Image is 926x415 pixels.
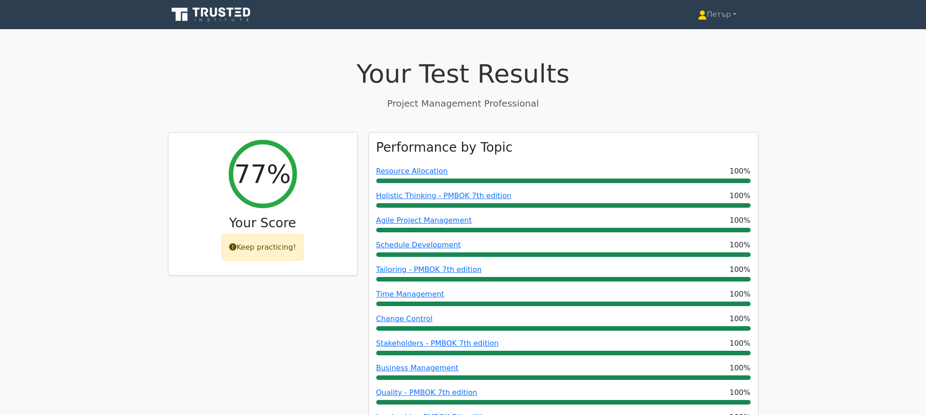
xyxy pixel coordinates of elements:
[168,97,758,110] p: Project Management Professional
[730,313,751,324] span: 100%
[730,166,751,177] span: 100%
[730,190,751,201] span: 100%
[730,338,751,349] span: 100%
[730,264,751,275] span: 100%
[168,58,758,89] h1: Your Test Results
[221,234,304,261] div: Keep practicing!
[376,339,499,348] a: Stakeholders - PMBOK 7th edition
[376,140,513,155] h3: Performance by Topic
[730,363,751,374] span: 100%
[234,159,291,189] h2: 77%
[376,216,472,225] a: Agile Project Management
[376,314,433,323] a: Change Control
[176,215,350,231] h3: Your Score
[376,191,512,200] a: Holistic Thinking - PMBOK 7th edition
[730,215,751,226] span: 100%
[376,167,448,175] a: Resource Allocation
[676,5,758,24] a: Петър
[730,387,751,398] span: 100%
[730,289,751,300] span: 100%
[730,240,751,251] span: 100%
[376,265,482,274] a: Tailoring - PMBOK 7th edition
[376,290,445,298] a: Time Management
[376,364,459,372] a: Business Management
[376,388,477,397] a: Quality - PMBOK 7th edition
[376,241,461,249] a: Schedule Development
